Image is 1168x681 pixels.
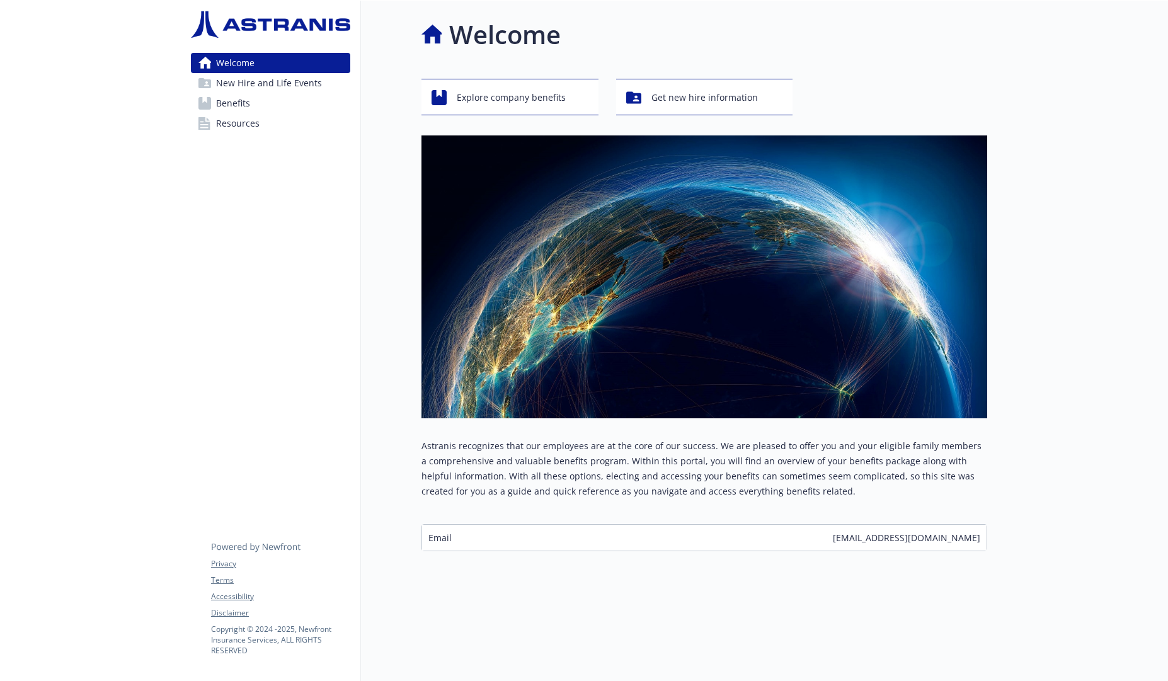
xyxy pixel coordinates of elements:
[211,591,350,602] a: Accessibility
[191,53,350,73] a: Welcome
[191,73,350,93] a: New Hire and Life Events
[211,607,350,619] a: Disclaimer
[651,86,758,110] span: Get new hire information
[216,93,250,113] span: Benefits
[421,135,987,418] img: overview page banner
[428,531,452,544] span: Email
[211,624,350,656] p: Copyright © 2024 - 2025 , Newfront Insurance Services, ALL RIGHTS RESERVED
[211,575,350,586] a: Terms
[216,113,260,134] span: Resources
[211,558,350,569] a: Privacy
[457,86,566,110] span: Explore company benefits
[421,79,598,115] button: Explore company benefits
[216,53,255,73] span: Welcome
[616,79,793,115] button: Get new hire information
[191,113,350,134] a: Resources
[421,438,987,499] p: Astranis recognizes that our employees are at the core of our success. We are pleased to offer yo...
[216,73,322,93] span: New Hire and Life Events
[191,93,350,113] a: Benefits
[449,16,561,54] h1: Welcome
[833,531,980,544] span: [EMAIL_ADDRESS][DOMAIN_NAME]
